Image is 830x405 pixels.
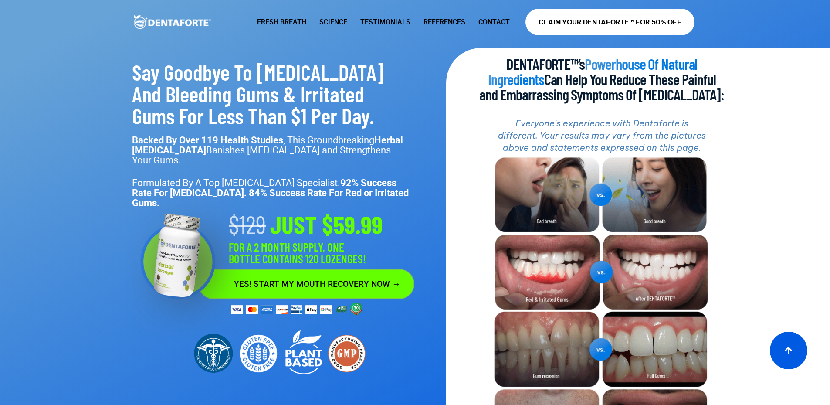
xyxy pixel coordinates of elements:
h2: Just $59.99 [270,211,383,237]
span: CLAIM YOUR DENTAFORTE™ FOR 50% OFF [539,17,681,27]
strong: Backed By Over 119 Health Studies [132,135,283,146]
strong: Herbal [MEDICAL_DATA] [132,135,403,156]
p: , This Groundbreaking Banishes [MEDICAL_DATA] and Strengthens Your Gums. [132,135,409,165]
h2: DENTAFORTE™’s Can Help You Reduce These Painful and Embarrassing Symptoms Of [MEDICAL_DATA]: [479,56,724,102]
h2: FOR A 2 MONTH SUPPLY. ONE BOTTLE CONTAINS 120 LOZENGES! [229,241,428,265]
a: CLAIM YOUR DENTAFORTE™ FOR 50% OFF [525,9,694,35]
a: Contact [472,12,516,32]
a: References [417,12,472,32]
strong: 92% Success Rate For [MEDICAL_DATA]. 84% Success Rate For Red or Irritated Gums. [132,177,409,208]
a: Testimonials [354,12,417,32]
a: YES! START MY MOUTH RECOVERY NOW → [198,269,414,299]
span: YES! START MY MOUTH RECOVERY NOW → [234,280,400,288]
h2: Say Goodbye To [MEDICAL_DATA] And Bleeding Gums & Irritated Gums For Less Than $1 Per Day. [132,61,433,126]
i: Everyone's experience with Dentaforte is different. Your results may vary from the pictures above... [498,118,706,153]
a: Science [313,12,354,32]
span: Powerhouse Of Natural Ingredients [488,54,697,88]
p: Formulated By A Top [MEDICAL_DATA] Specialist. [132,178,409,208]
a: Fresh Breath [251,12,313,32]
